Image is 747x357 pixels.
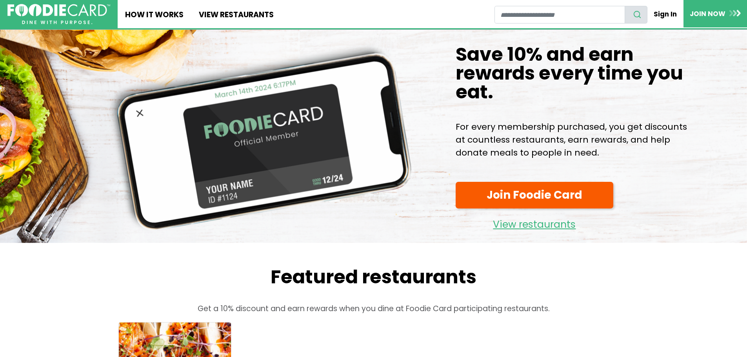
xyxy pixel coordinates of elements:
[7,4,110,25] img: FoodieCard; Eat, Drink, Save, Donate
[647,5,683,23] a: Sign In
[99,303,648,315] p: Get a 10% discount and earn rewards when you dine at Foodie Card participating restaurants.
[456,45,687,101] h1: Save 10% and earn rewards every time you eat.
[494,6,625,24] input: restaurant search
[456,120,687,159] p: For every membership purchased, you get discounts at countless restaurants, earn rewards, and hel...
[625,6,647,24] button: search
[99,266,648,288] h2: Featured restaurants
[456,182,613,209] a: Join Foodie Card
[456,212,613,232] a: View restaurants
